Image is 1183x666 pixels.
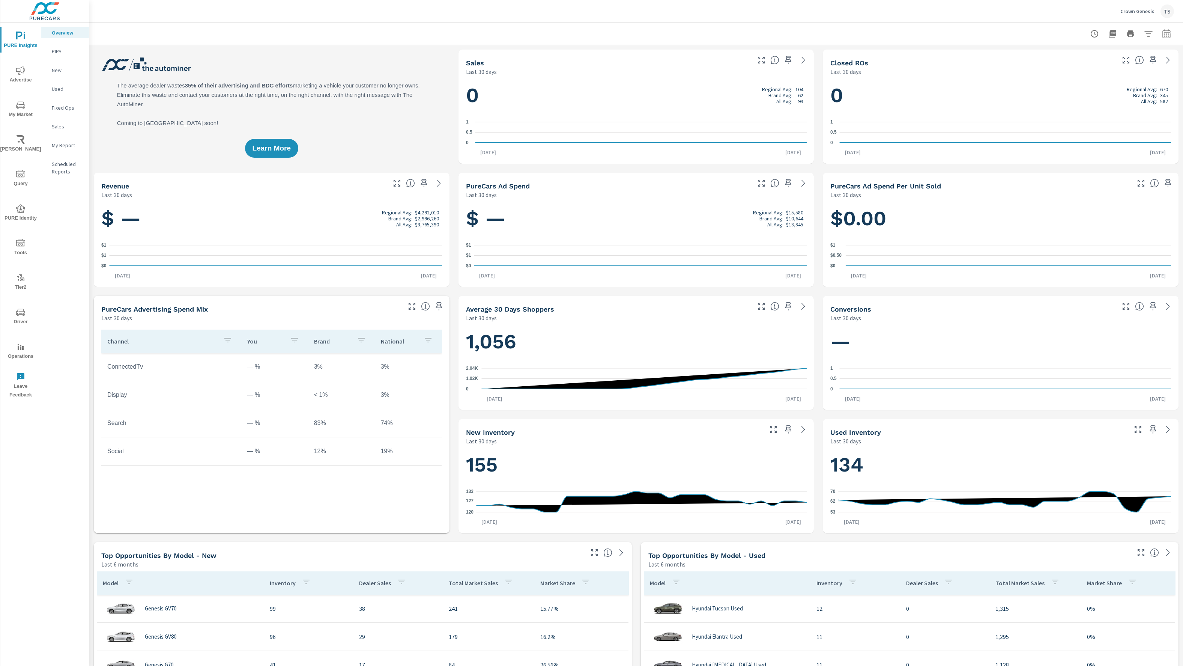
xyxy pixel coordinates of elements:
[241,386,308,404] td: — %
[52,85,83,93] p: Used
[830,499,836,504] text: 62
[466,489,474,494] text: 133
[359,632,436,641] p: 29
[786,209,803,215] p: $15,580
[816,604,894,613] p: 12
[433,300,445,312] span: Save this to your personalized report
[241,357,308,376] td: — %
[41,140,89,151] div: My Report
[41,102,89,113] div: Fixed Ops
[101,313,132,322] p: Last 30 days
[846,272,872,279] p: [DATE]
[3,135,39,154] span: [PERSON_NAME]
[466,428,515,436] h5: New Inventory
[588,547,600,559] button: Make Fullscreen
[466,376,478,381] text: 1.02K
[1105,26,1120,41] button: "Export Report to PDF"
[375,386,442,404] td: 3%
[270,604,347,613] p: 99
[110,272,136,279] p: [DATE]
[767,221,783,228] p: All Avg:
[780,518,806,526] p: [DATE]
[247,338,284,345] p: You
[1162,54,1174,66] a: See more details in report
[755,177,767,189] button: Make Fullscreen
[770,302,779,311] span: A rolling 30 day total of daily Shoppers on the dealership website, averaged over the selected da...
[1159,26,1174,41] button: Select Date Range
[308,357,375,376] td: 3%
[615,547,627,559] a: See more details in report
[3,342,39,361] span: Operations
[650,579,666,587] p: Model
[466,305,554,313] h5: Average 30 Days Shoppers
[449,632,528,641] p: 179
[406,300,418,312] button: Make Fullscreen
[906,632,983,641] p: 0
[375,357,442,376] td: 3%
[753,209,783,215] p: Regional Avg:
[466,59,484,67] h5: Sales
[1145,395,1171,402] p: [DATE]
[1120,300,1132,312] button: Make Fullscreen
[481,395,508,402] p: [DATE]
[906,604,983,613] p: 0
[840,149,866,156] p: [DATE]
[253,145,291,152] span: Learn More
[388,215,412,221] p: Brand Avg:
[3,170,39,188] span: Query
[3,308,39,326] span: Driver
[830,67,861,76] p: Last 30 days
[653,597,683,620] img: glamour
[755,300,767,312] button: Make Fullscreen
[106,625,136,648] img: glamour
[1160,86,1168,92] p: 670
[1132,423,1144,435] button: Make Fullscreen
[782,423,794,435] span: Save this to your personalized report
[474,272,500,279] p: [DATE]
[1135,547,1147,559] button: Make Fullscreen
[1162,177,1174,189] span: Save this to your personalized report
[466,329,807,354] h1: 1,056
[1123,26,1138,41] button: Print Report
[767,423,779,435] button: Make Fullscreen
[41,158,89,177] div: Scheduled Reports
[648,551,765,559] h5: Top Opportunities by Model - Used
[1162,547,1174,559] a: See more details in report
[359,604,436,613] p: 38
[145,633,176,640] p: Genesis GV80
[433,177,445,189] a: See more details in report
[466,366,478,371] text: 2.04K
[1145,518,1171,526] p: [DATE]
[415,209,439,215] p: $4,292,010
[101,414,241,432] td: Search
[1120,8,1154,15] p: Crown Genesis
[768,92,792,98] p: Brand Avg:
[1150,179,1159,188] span: Average cost of advertising per each vehicle sold at the dealer over the selected date range. The...
[270,579,296,587] p: Inventory
[418,177,430,189] span: Save this to your personalized report
[797,177,809,189] a: See more details in report
[466,130,472,135] text: 0.5
[466,190,497,199] p: Last 30 days
[830,509,836,515] text: 53
[648,560,685,569] p: Last 6 months
[906,579,938,587] p: Dealer Sales
[780,395,806,402] p: [DATE]
[466,498,474,503] text: 127
[3,66,39,84] span: Advertise
[692,633,742,640] p: Hyundai Elantra Used
[780,149,806,156] p: [DATE]
[466,119,469,125] text: 1
[795,86,803,92] p: 104
[755,54,767,66] button: Make Fullscreen
[798,98,803,104] p: 93
[1127,86,1157,92] p: Regional Avg:
[52,48,83,55] p: PIPA
[1087,579,1122,587] p: Market Share
[449,604,528,613] p: 241
[782,300,794,312] span: Save this to your personalized report
[308,414,375,432] td: 83%
[1160,98,1168,104] p: 582
[466,509,474,515] text: 120
[995,604,1075,613] p: 1,315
